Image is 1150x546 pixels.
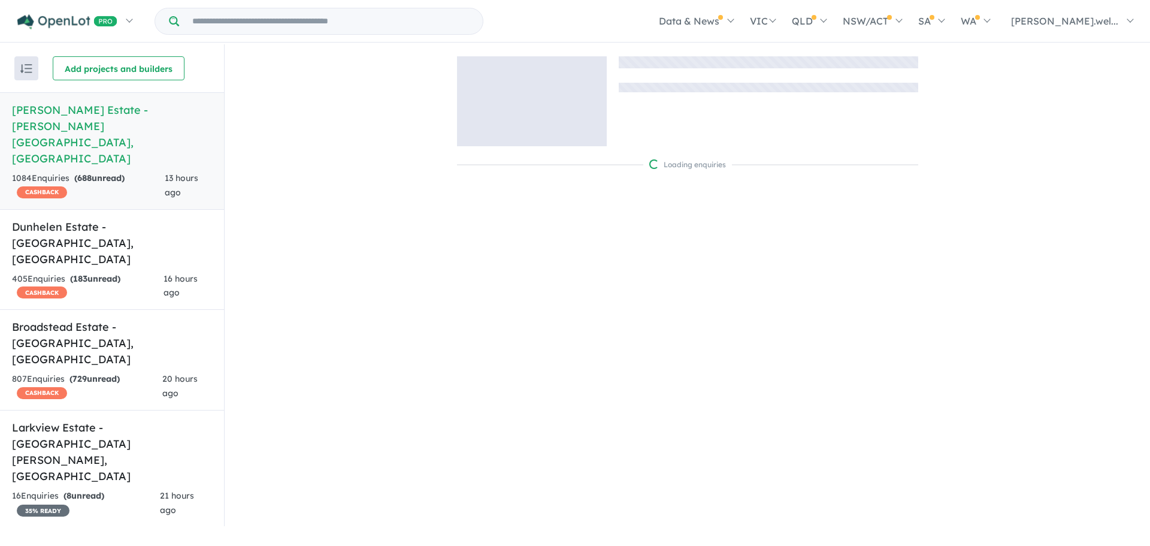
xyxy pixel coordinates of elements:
[17,14,117,29] img: Openlot PRO Logo White
[12,372,162,401] div: 807 Enquir ies
[53,56,184,80] button: Add projects and builders
[12,102,212,167] h5: [PERSON_NAME] Estate - [PERSON_NAME][GEOGRAPHIC_DATA] , [GEOGRAPHIC_DATA]
[20,64,32,73] img: sort.svg
[17,387,67,399] span: CASHBACK
[12,489,160,518] div: 16 Enquir ies
[17,186,67,198] span: CASHBACK
[12,219,212,267] h5: Dunhelen Estate - [GEOGRAPHIC_DATA] , [GEOGRAPHIC_DATA]
[12,272,164,301] div: 405 Enquir ies
[649,159,726,171] div: Loading enquiries
[181,8,480,34] input: Try estate name, suburb, builder or developer
[12,319,212,367] h5: Broadstead Estate - [GEOGRAPHIC_DATA] , [GEOGRAPHIC_DATA]
[12,420,212,484] h5: Larkview Estate - [GEOGRAPHIC_DATA][PERSON_NAME] , [GEOGRAPHIC_DATA]
[77,173,92,183] span: 688
[66,490,71,501] span: 8
[1011,15,1118,27] span: [PERSON_NAME].wel...
[165,173,198,198] span: 13 hours ago
[74,173,125,183] strong: ( unread)
[17,286,67,298] span: CASHBACK
[12,171,165,200] div: 1084 Enquir ies
[72,373,87,384] span: 729
[17,505,69,517] span: 35 % READY
[63,490,104,501] strong: ( unread)
[70,273,120,284] strong: ( unread)
[164,273,198,298] span: 16 hours ago
[160,490,194,515] span: 21 hours ago
[69,373,120,384] strong: ( unread)
[73,273,87,284] span: 183
[162,373,198,399] span: 20 hours ago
